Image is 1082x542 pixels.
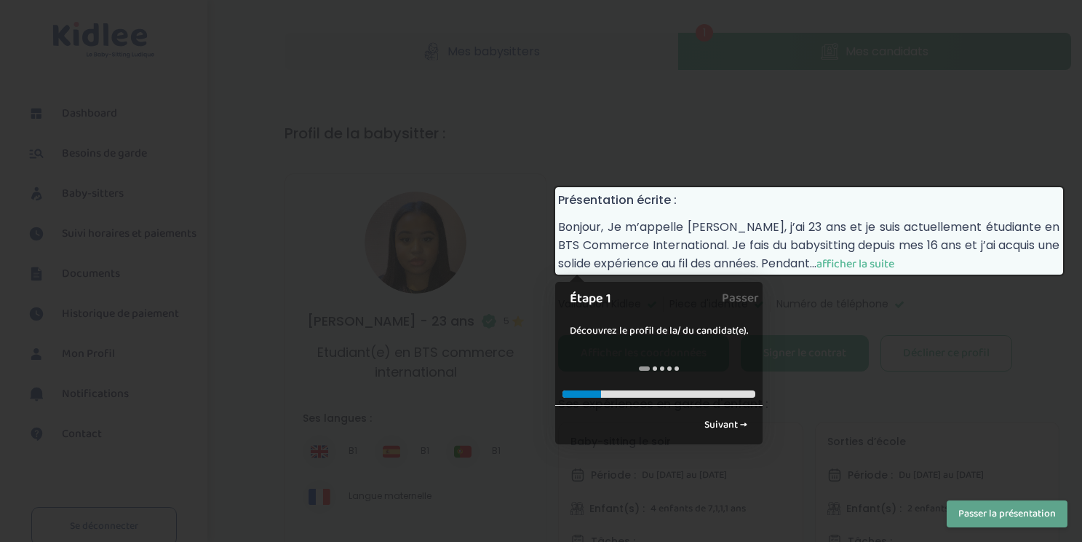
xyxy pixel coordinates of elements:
h4: Présentation écrite : [558,191,1059,209]
button: Passer la présentation [947,500,1067,527]
a: Suivant → [696,413,755,437]
div: Découvrez le profil de la/ du candidat(e). [555,309,763,353]
p: Bonjour, Je m’appelle [PERSON_NAME], j’ai 23 ans et je suis actuellement étudiante en BTS Commerc... [558,218,1059,273]
a: Passer [722,282,759,315]
span: afficher la suite [816,255,894,273]
h1: Étape 1 [570,289,731,309]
